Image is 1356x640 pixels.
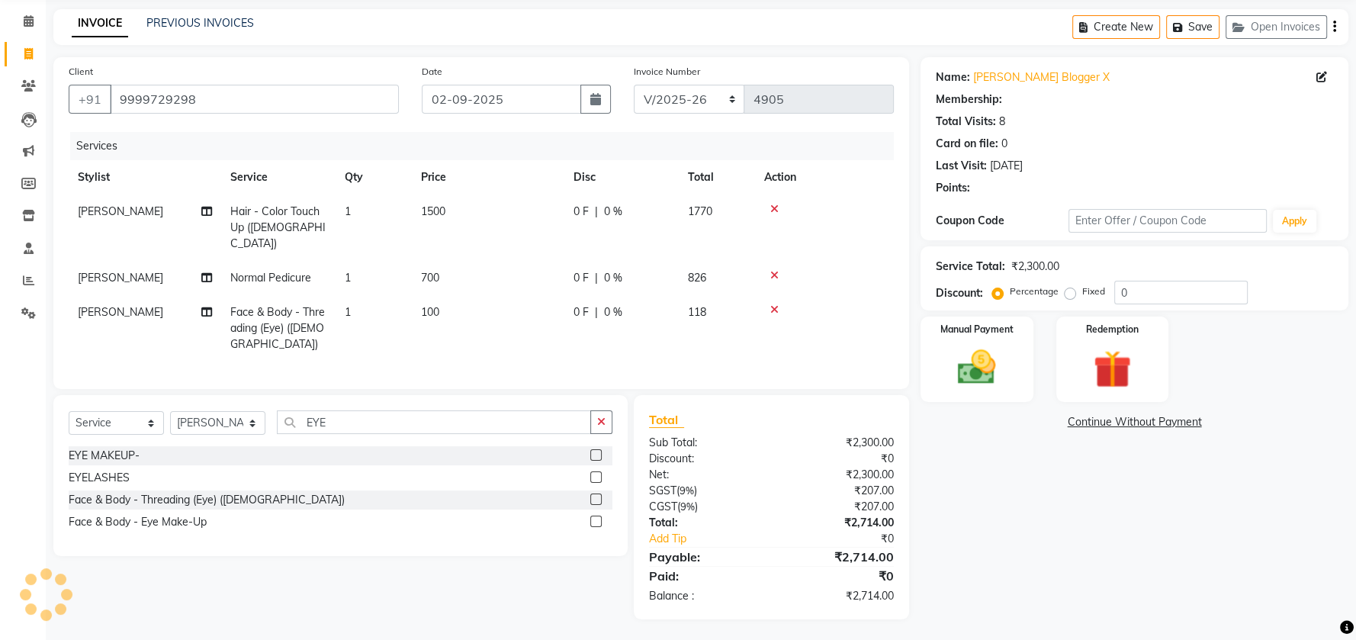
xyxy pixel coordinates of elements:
span: 0 % [604,270,622,286]
span: | [595,204,598,220]
button: Save [1166,15,1219,39]
div: ₹207.00 [771,483,905,499]
label: Client [69,65,93,79]
button: Open Invoices [1226,15,1327,39]
label: Fixed [1082,285,1105,298]
div: Coupon Code [936,213,1068,229]
div: EYE MAKEUP- [69,448,140,464]
img: _gift.svg [1081,346,1143,393]
span: Normal Pedicure [230,271,311,285]
div: Last Visit: [936,158,987,174]
a: Continue Without Payment [924,414,1345,430]
div: ₹0 [771,567,905,585]
span: 1 [345,305,351,319]
span: 1500 [421,204,445,218]
span: 118 [688,305,706,319]
input: Enter Offer / Coupon Code [1068,209,1267,233]
button: +91 [69,85,111,114]
div: ( ) [638,499,772,515]
label: Invoice Number [634,65,700,79]
div: Discount: [638,451,772,467]
span: 0 % [604,304,622,320]
span: 700 [421,271,439,285]
label: Manual Payment [940,323,1014,336]
div: Face & Body - Eye Make-Up [69,514,207,530]
div: ₹2,300.00 [1011,259,1059,275]
div: ( ) [638,483,772,499]
div: ₹2,300.00 [771,467,905,483]
th: Total [679,160,755,195]
span: 826 [688,271,706,285]
span: | [595,270,598,286]
label: Redemption [1086,323,1139,336]
span: SGST [649,484,676,497]
div: Face & Body - Threading (Eye) ([DEMOGRAPHIC_DATA]) [69,492,345,508]
div: Name: [936,69,970,85]
div: ₹2,714.00 [771,515,905,531]
div: Card on file: [936,136,998,152]
input: Search or Scan [277,410,591,434]
div: Membership: [936,92,1002,108]
label: Date [422,65,442,79]
label: Percentage [1010,285,1059,298]
button: Create New [1072,15,1160,39]
span: 1 [345,271,351,285]
div: Points: [936,180,970,196]
span: 0 F [574,270,589,286]
span: 9% [680,484,694,497]
div: Net: [638,467,772,483]
span: [PERSON_NAME] [78,271,163,285]
div: 8 [999,114,1005,130]
th: Price [412,160,564,195]
div: Services [70,132,905,160]
span: | [595,304,598,320]
th: Stylist [69,160,221,195]
div: ₹2,714.00 [771,588,905,604]
div: Discount: [936,285,983,301]
span: [PERSON_NAME] [78,305,163,319]
span: [PERSON_NAME] [78,204,163,218]
div: Total Visits: [936,114,996,130]
a: Add Tip [638,531,794,547]
span: 0 % [604,204,622,220]
th: Qty [336,160,412,195]
a: PREVIOUS INVOICES [146,16,254,30]
th: Service [221,160,336,195]
span: 0 F [574,304,589,320]
a: [PERSON_NAME] Blogger X [973,69,1110,85]
div: ₹2,300.00 [771,435,905,451]
img: _cash.svg [946,346,1007,389]
div: Payable: [638,548,772,566]
th: Action [755,160,894,195]
button: Apply [1273,210,1316,233]
span: 100 [421,305,439,319]
a: INVOICE [72,10,128,37]
div: ₹2,714.00 [771,548,905,566]
div: Sub Total: [638,435,772,451]
span: 9% [680,500,695,513]
div: Total: [638,515,772,531]
span: 0 F [574,204,589,220]
div: ₹0 [794,531,905,547]
span: 1 [345,204,351,218]
input: Search by Name/Mobile/Email/Code [110,85,399,114]
span: Hair - Color Touch Up ([DEMOGRAPHIC_DATA]) [230,204,326,250]
div: Service Total: [936,259,1005,275]
div: Balance : [638,588,772,604]
span: Total [649,412,684,428]
div: Paid: [638,567,772,585]
div: 0 [1001,136,1007,152]
span: Face & Body - Threading (Eye) ([DEMOGRAPHIC_DATA]) [230,305,325,351]
th: Disc [564,160,679,195]
div: ₹207.00 [771,499,905,515]
span: CGST [649,500,677,513]
span: 1770 [688,204,712,218]
div: EYELASHES [69,470,130,486]
div: ₹0 [771,451,905,467]
div: [DATE] [990,158,1023,174]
